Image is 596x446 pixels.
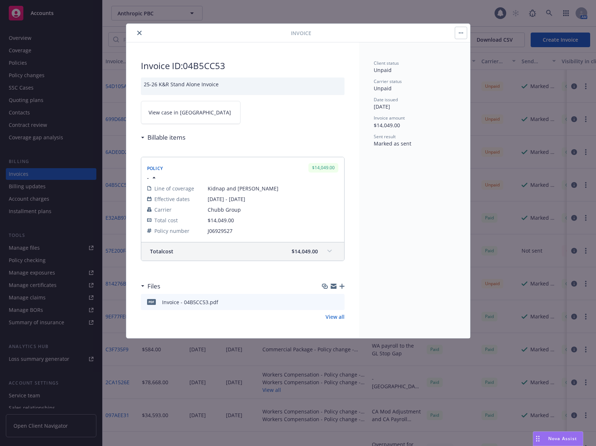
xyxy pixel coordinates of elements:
[141,101,241,124] a: View case in [GEOGRAPHIC_DATA]
[162,298,218,306] div: Invoice - 04B5CC53.pdf
[374,97,398,103] span: Date issued
[533,431,583,446] button: Nova Assist
[208,217,234,224] span: $14,049.00
[141,78,345,95] div: 25-26 K&R Stand Alone Invoice
[149,109,231,116] span: View case in [GEOGRAPHIC_DATA]
[374,122,400,129] span: $14,049.00
[548,435,577,442] span: Nova Assist
[323,298,329,306] button: download file
[147,165,163,171] span: Policy
[533,432,542,446] div: Drag to move
[208,195,338,203] span: [DATE] - [DATE]
[135,29,144,37] button: close
[141,133,185,142] div: Billable items
[154,185,194,192] span: Line of coverage
[374,67,392,73] span: Unpaid
[374,140,411,147] span: Marked as sent
[374,78,402,84] span: Carrier status
[326,313,345,321] a: View all
[292,247,318,255] span: $14,049.00
[147,174,149,182] span: -
[208,227,338,235] span: J06929527
[154,227,189,235] span: Policy number
[150,247,173,255] span: Total cost
[208,206,338,213] span: Chubb Group
[374,85,392,92] span: Unpaid
[374,133,396,140] span: Sent result
[374,60,399,66] span: Client status
[154,195,190,203] span: Effective dates
[291,29,311,37] span: Invoice
[147,174,158,182] button: -
[141,60,345,72] h2: Invoice ID: 04B5CC53
[147,281,160,291] h3: Files
[308,163,338,172] div: $14,049.00
[147,299,156,305] span: pdf
[147,133,185,142] h3: Billable items
[141,281,160,291] div: Files
[154,206,172,213] span: Carrier
[335,298,342,306] button: preview file
[208,185,338,192] span: Kidnap and [PERSON_NAME]
[374,103,390,110] span: [DATE]
[374,115,405,121] span: Invoice amount
[141,242,344,261] div: Totalcost$14,049.00
[154,216,178,224] span: Total cost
